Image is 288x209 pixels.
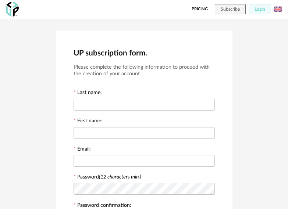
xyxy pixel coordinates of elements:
span: Subscribe [221,7,240,11]
span: Login [255,7,265,11]
img: OXP [6,2,19,17]
label: Email: [74,147,91,153]
img: us [274,5,282,13]
button: Login [249,4,271,14]
h2: UP subscription form. [74,48,215,58]
label: Password [77,174,141,180]
label: First name: [74,118,103,125]
i: (12 characters min.) [99,174,141,180]
button: Subscribe [215,4,246,14]
label: Last name: [74,90,102,97]
h3: Please complete the following information to proceed with the creation of your account [74,64,215,78]
a: Pricing [192,4,208,14]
